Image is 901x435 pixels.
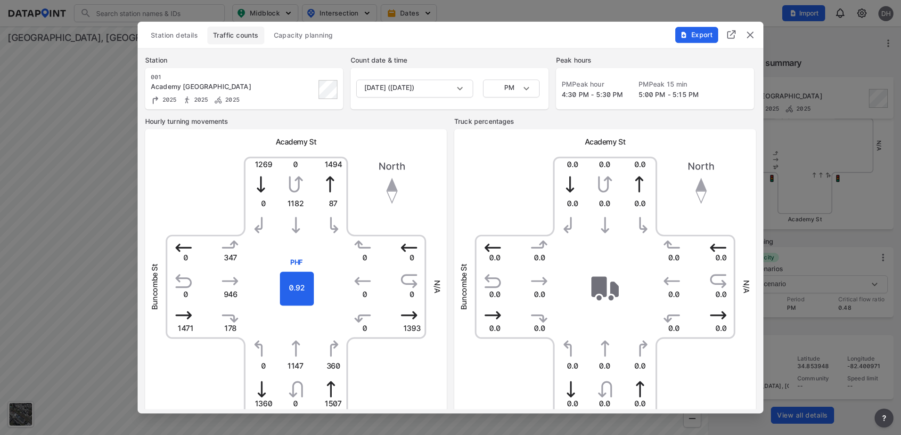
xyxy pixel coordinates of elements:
span: Export [680,30,712,40]
button: delete [745,29,756,40]
img: File%20-%20Download.70cf71cd.svg [680,31,688,39]
span: 2025 [192,96,208,103]
label: PM Peak hour [562,80,623,89]
label: Count date & time [351,56,549,65]
label: PM Peak 15 min [639,80,699,89]
label: Truck percentages [454,117,756,126]
span: Buncombe St [150,264,159,310]
span: Academy St [585,137,626,146]
span: 4:30 PM - 5:30 PM [562,90,623,98]
div: basic tabs example [145,26,756,44]
img: Bicycle count [213,95,223,105]
span: N/A [433,280,442,293]
div: PM [483,80,540,97]
span: ? [880,412,888,424]
span: 5:00 PM - 5:15 PM [639,90,699,98]
label: Hourly turning movements [145,117,447,126]
span: 2025 [160,96,177,103]
label: Station [145,56,343,65]
span: Station details [151,31,198,40]
span: N/A [742,280,751,293]
span: Capacity planning [274,31,333,40]
span: Academy St [276,137,317,146]
label: Peak hours [556,56,754,65]
span: 2025 [223,96,239,103]
img: close.efbf2170.svg [745,29,756,40]
img: full_screen.b7bf9a36.svg [726,29,737,40]
span: Traffic counts [213,31,259,40]
div: 001 [151,73,306,81]
button: more [875,409,893,427]
img: Pedestrian count [182,95,192,105]
button: Export [675,27,718,43]
img: Turning count [151,95,160,105]
div: Academy St & Buncombe St [151,82,306,91]
div: [DATE] ([DATE]) [356,80,473,97]
span: Buncombe St [459,264,468,310]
